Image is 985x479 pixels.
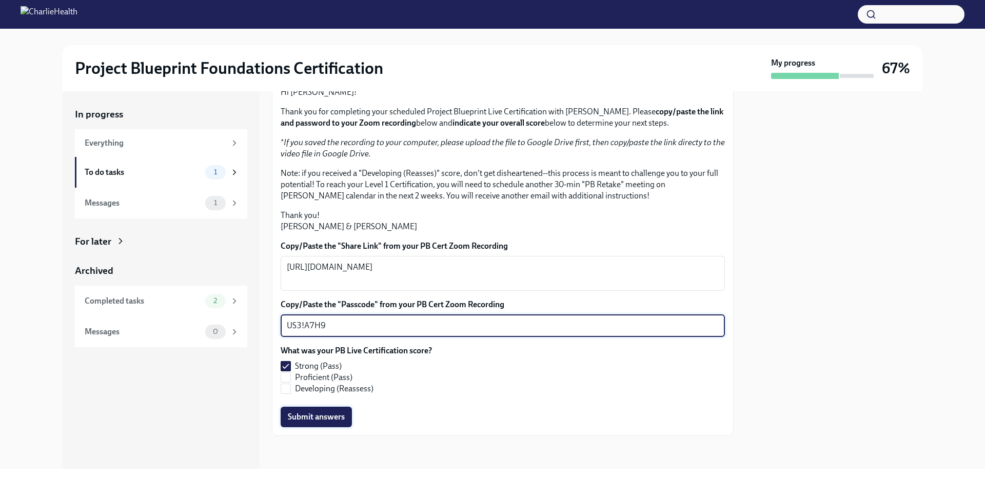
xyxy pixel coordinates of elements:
[281,106,725,129] p: Thank you for completing your scheduled Project Blueprint Live Certification with [PERSON_NAME]. ...
[85,167,201,178] div: To do tasks
[75,157,247,188] a: To do tasks1
[85,326,201,337] div: Messages
[882,59,910,77] h3: 67%
[287,320,719,332] textarea: US3!A7H9
[281,241,725,252] label: Copy/Paste the "Share Link" from your PB Cert Zoom Recording
[281,168,725,202] p: Note: if you received a "Developing (Reasses)" score, don't get disheartened--this process is mea...
[85,197,201,209] div: Messages
[281,87,725,98] p: Hi [PERSON_NAME]!
[75,235,247,248] a: For later
[75,316,247,347] a: Messages0
[281,137,725,158] em: If you saved the recording to your computer, please upload the file to Google Drive first, then c...
[75,58,383,78] h2: Project Blueprint Foundations Certification
[75,264,247,277] a: Archived
[21,6,77,23] img: CharlieHealth
[771,57,815,69] strong: My progress
[288,412,345,422] span: Submit answers
[207,297,223,305] span: 2
[75,108,247,121] a: In progress
[208,168,223,176] span: 1
[75,286,247,316] a: Completed tasks2
[281,299,725,310] label: Copy/Paste the "Passcode" from your PB Cert Zoom Recording
[208,199,223,207] span: 1
[295,383,373,394] span: Developing (Reassess)
[281,407,352,427] button: Submit answers
[287,261,719,286] textarea: [URL][DOMAIN_NAME]
[85,295,201,307] div: Completed tasks
[75,235,111,248] div: For later
[295,361,342,372] span: Strong (Pass)
[281,345,432,356] label: What was your PB Live Certification score?
[75,188,247,218] a: Messages1
[452,118,545,128] strong: indicate your overall score
[75,129,247,157] a: Everything
[85,137,226,149] div: Everything
[295,372,352,383] span: Proficient (Pass)
[281,210,725,232] p: Thank you! [PERSON_NAME] & [PERSON_NAME]
[207,328,224,335] span: 0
